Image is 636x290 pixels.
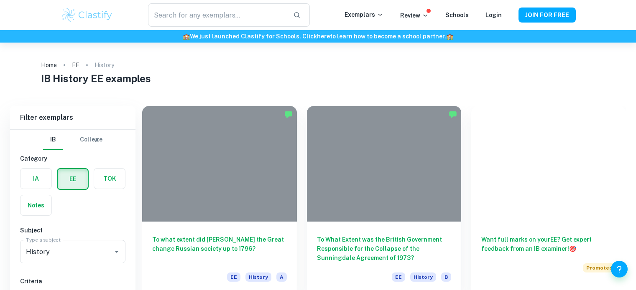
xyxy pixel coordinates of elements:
a: Home [41,59,57,71]
h6: To What Extent was the British Government Responsible for the Collapse of the Sunningdale Agreeme... [317,235,452,262]
img: Marked [449,110,457,119]
span: EE [392,272,405,282]
button: IB [43,130,63,150]
p: Exemplars [345,10,383,19]
a: EE [72,59,79,71]
button: Open [111,246,123,257]
a: here [317,33,330,40]
span: 🏫 [183,33,190,40]
span: A [276,272,287,282]
span: 🏫 [446,33,453,40]
a: Schools [445,12,469,18]
button: Help and Feedback [611,261,628,277]
h1: IB History EE examples [41,71,595,86]
h6: Category [20,154,125,163]
span: B [441,272,451,282]
h6: Criteria [20,277,125,286]
button: College [80,130,102,150]
h6: Filter exemplars [10,106,135,129]
span: Promoted [583,263,616,272]
button: JOIN FOR FREE [519,8,576,23]
button: Notes [20,195,51,215]
button: TOK [94,169,125,189]
img: Marked [284,110,293,119]
h6: We just launched Clastify for Schools. Click to learn how to become a school partner. [2,32,634,41]
h6: Want full marks on your EE ? Get expert feedback from an IB examiner! [481,235,616,253]
p: Review [400,11,429,20]
span: History [410,272,436,282]
input: Search for any exemplars... [148,3,286,27]
span: 🎯 [569,245,576,252]
span: History [245,272,271,282]
button: IA [20,169,51,189]
label: Type a subject [26,236,61,243]
img: Clastify logo [61,7,114,23]
div: Filter type choice [43,130,102,150]
span: EE [227,272,240,282]
p: History [95,61,114,70]
a: Login [485,12,502,18]
button: EE [58,169,88,189]
h6: To what extent did [PERSON_NAME] the Great change Russian society up to 1796? [152,235,287,262]
h6: Subject [20,226,125,235]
